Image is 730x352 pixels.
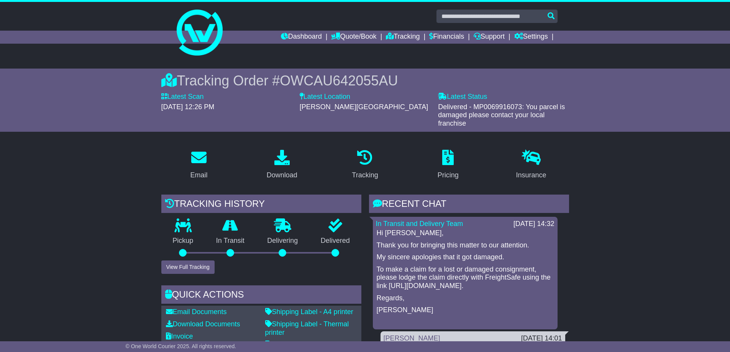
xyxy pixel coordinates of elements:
[161,260,215,274] button: View Full Tracking
[377,306,554,314] p: [PERSON_NAME]
[126,343,236,349] span: © One World Courier 2025. All rights reserved.
[377,229,554,237] p: Hi [PERSON_NAME],
[161,237,205,245] p: Pickup
[256,237,310,245] p: Delivering
[166,308,227,316] a: Email Documents
[265,341,340,348] a: Original Address Label
[352,170,378,180] div: Tracking
[161,103,215,111] span: [DATE] 12:26 PM
[161,93,204,101] label: Latest Scan
[161,285,361,306] div: Quick Actions
[433,147,464,183] a: Pricing
[511,147,551,183] a: Insurance
[300,93,350,101] label: Latest Location
[265,308,353,316] a: Shipping Label - A4 printer
[514,31,548,44] a: Settings
[166,332,193,340] a: Invoice
[185,147,212,183] a: Email
[205,237,256,245] p: In Transit
[438,170,459,180] div: Pricing
[438,93,487,101] label: Latest Status
[377,253,554,262] p: My sincere apologies that it got damaged.
[190,170,207,180] div: Email
[265,320,349,336] a: Shipping Label - Thermal printer
[377,265,554,290] p: To make a claim for a lost or damaged consignment, please lodge the claim directly with FreightSa...
[384,334,440,342] a: [PERSON_NAME]
[386,31,420,44] a: Tracking
[369,195,569,215] div: RECENT CHAT
[161,195,361,215] div: Tracking history
[267,170,297,180] div: Download
[377,294,554,303] p: Regards,
[438,103,565,127] span: Delivered - MP0069916073: You parcel is damaged please contact your local franchise
[377,241,554,250] p: Thank you for bringing this matter to our attention.
[331,31,376,44] a: Quote/Book
[347,147,383,183] a: Tracking
[281,31,322,44] a: Dashboard
[161,72,569,89] div: Tracking Order #
[309,237,361,245] p: Delivered
[516,170,546,180] div: Insurance
[376,220,463,228] a: In Transit and Delivery Team
[429,31,464,44] a: Financials
[166,320,240,328] a: Download Documents
[300,103,428,111] span: [PERSON_NAME][GEOGRAPHIC_DATA]
[280,73,398,88] span: OWCAU642055AU
[513,220,554,228] div: [DATE] 14:32
[262,147,302,183] a: Download
[474,31,505,44] a: Support
[521,334,562,343] div: [DATE] 14:01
